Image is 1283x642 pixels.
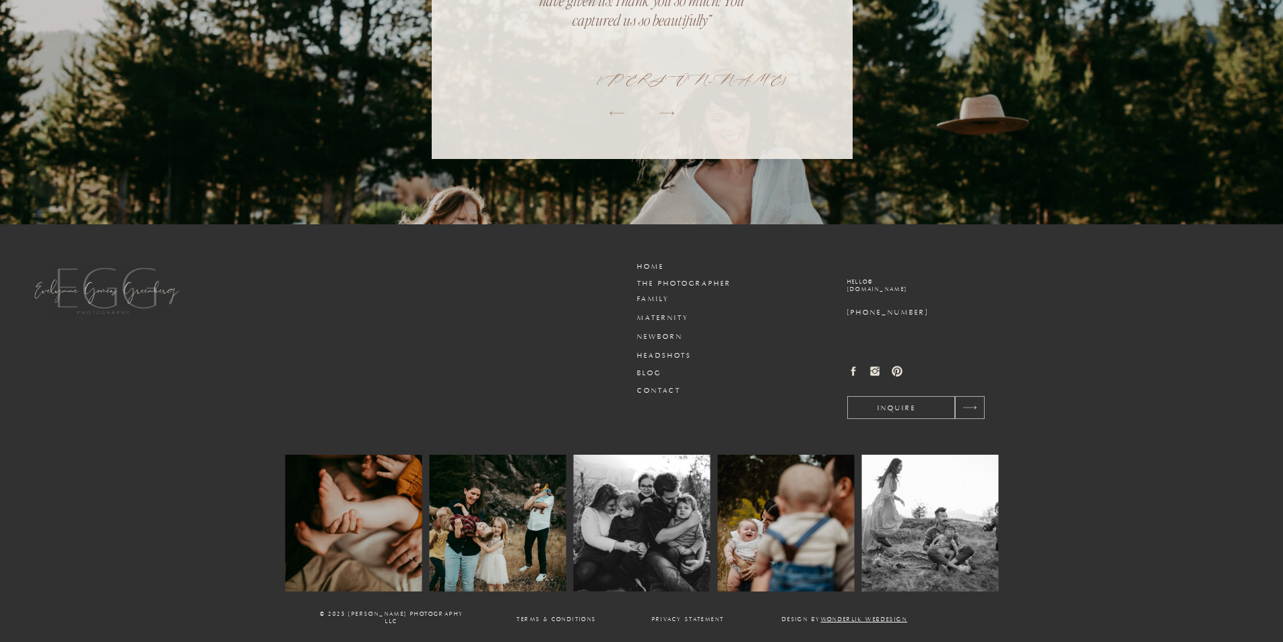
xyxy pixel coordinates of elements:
p: [PERSON_NAME] [597,75,687,84]
a: family [637,294,702,304]
a: headshots [637,351,702,361]
img: evelynne gomes greenberg (54 of 73) [429,455,566,591]
p: © 2025 [PERSON_NAME] PHOTOGRAPHY llc [319,611,465,632]
a: wonderlik webdesign [821,616,908,623]
a: hello@[DOMAIN_NAME] [847,279,1012,299]
a: maternity [637,313,702,323]
a: newborn [637,332,702,342]
img: evelynne-gomes-greenberg (6 of 6)-2 [861,455,998,591]
a: Terms & conditions [514,616,600,621]
img: evelynne gomes greenberg (43 of 73) [573,455,710,591]
img: evelynne gomes greenberg (70 of 73) [717,455,854,591]
a: Contact [637,386,702,396]
a: the photographer [637,279,752,289]
p: Design by [777,616,913,621]
a: [PHONE_NUMBER] [847,308,1012,318]
a: Blog [637,368,702,379]
a: inquire [847,404,946,412]
h3: hello@ [DOMAIN_NAME] [847,279,1012,299]
img: evelynne gomes greenberg (20 of 73) [285,455,422,591]
a: Privacy Statement [649,616,727,621]
a: Home [637,262,702,272]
